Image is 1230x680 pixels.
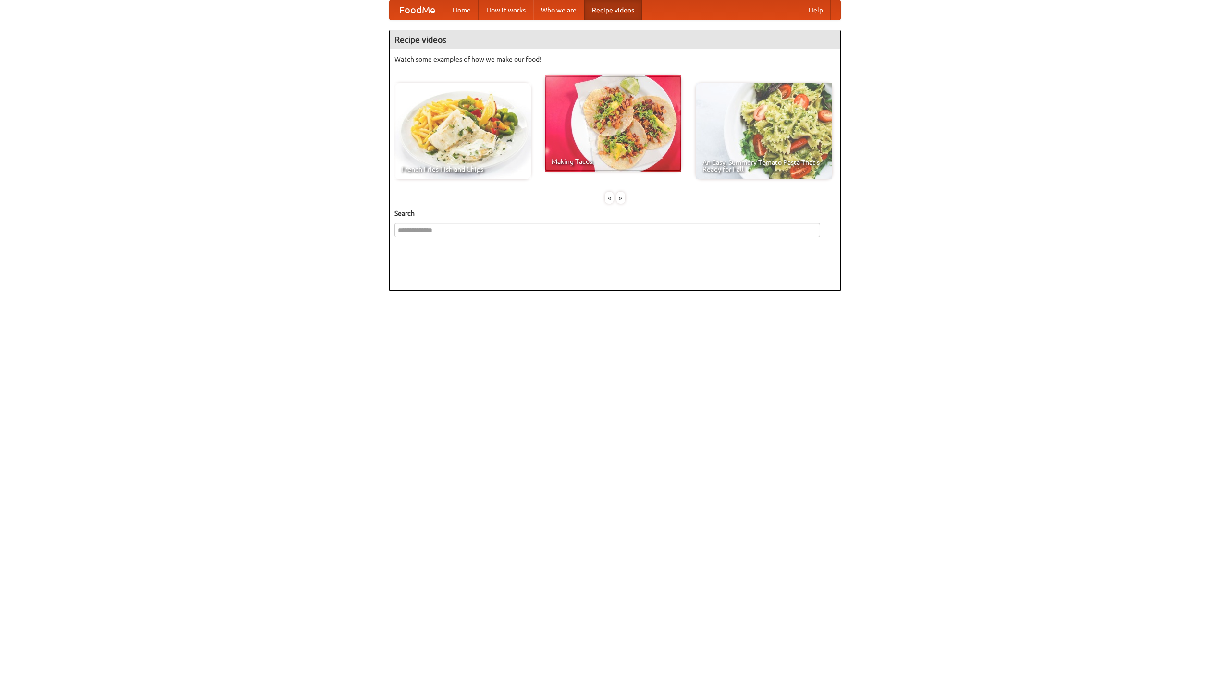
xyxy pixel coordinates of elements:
[394,54,836,64] p: Watch some examples of how we make our food!
[616,192,625,204] div: »
[390,0,445,20] a: FoodMe
[479,0,533,20] a: How it works
[545,75,681,172] a: Making Tacos
[445,0,479,20] a: Home
[605,192,614,204] div: «
[401,166,524,173] span: French Fries Fish and Chips
[702,159,825,173] span: An Easy, Summery Tomato Pasta That's Ready for Fall
[533,0,584,20] a: Who we are
[394,209,836,218] h5: Search
[552,158,675,165] span: Making Tacos
[696,83,832,179] a: An Easy, Summery Tomato Pasta That's Ready for Fall
[390,30,840,49] h4: Recipe videos
[801,0,831,20] a: Help
[394,83,531,179] a: French Fries Fish and Chips
[584,0,642,20] a: Recipe videos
